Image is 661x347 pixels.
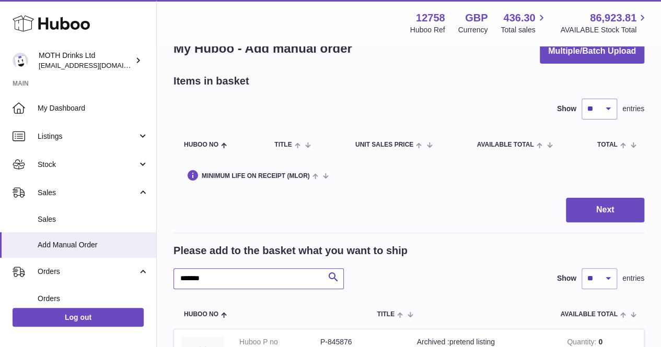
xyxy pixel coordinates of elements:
[557,104,576,114] label: Show
[173,40,352,57] h1: My Huboo - Add manual order
[501,25,547,35] span: Total sales
[39,51,133,70] div: MOTH Drinks Ltd
[410,25,445,35] div: Huboo Ref
[320,337,401,347] dd: P-845876
[477,141,534,148] span: AVAILABLE Total
[38,103,148,113] span: My Dashboard
[173,244,408,258] h2: Please add to the basket what you want to ship
[38,214,148,224] span: Sales
[561,311,618,318] span: AVAILABLE Total
[38,240,148,250] span: Add Manual Order
[458,25,488,35] div: Currency
[13,308,144,327] a: Log out
[38,131,137,141] span: Listings
[274,141,292,148] span: Title
[560,11,648,35] a: 86,923.81 AVAILABLE Stock Total
[184,141,218,148] span: Huboo no
[377,311,395,318] span: Title
[465,11,488,25] strong: GBP
[184,311,218,318] span: Huboo no
[202,173,310,180] span: Minimum Life On Receipt (MLOR)
[39,61,154,69] span: [EMAIL_ADDRESS][DOMAIN_NAME]
[622,273,644,283] span: entries
[38,160,137,170] span: Stock
[416,11,445,25] strong: 12758
[622,104,644,114] span: entries
[173,74,249,88] h2: Items in basket
[355,141,413,148] span: Unit Sales Price
[566,198,644,222] button: Next
[503,11,535,25] span: 436.30
[597,141,618,148] span: Total
[540,39,644,64] button: Multiple/Batch Upload
[38,294,148,304] span: Orders
[501,11,547,35] a: 436.30 Total sales
[560,25,648,35] span: AVAILABLE Stock Total
[38,267,137,277] span: Orders
[38,188,137,198] span: Sales
[557,273,576,283] label: Show
[13,53,28,68] img: orders@mothdrinks.com
[239,337,320,347] dt: Huboo P no
[590,11,636,25] span: 86,923.81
